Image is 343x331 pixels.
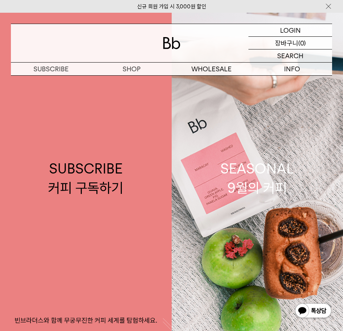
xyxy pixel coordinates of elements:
a: SUBSCRIBE [11,63,91,75]
a: SHOP [91,63,172,75]
div: SUBSCRIBE 커피 구독하기 [48,159,123,198]
p: SEARCH [277,49,303,62]
p: 장바구니 [275,37,298,49]
a: 신규 회원 가입 시 3,000원 할인 [137,3,206,10]
p: INFO [252,63,332,75]
p: LOGIN [280,24,301,36]
a: LOGIN [248,24,332,37]
p: WHOLESALE [172,63,252,75]
p: (0) [298,37,306,49]
img: 카카오톡 채널 1:1 채팅 버튼 [294,303,332,320]
a: 장바구니 (0) [248,37,332,49]
div: SEASONAL 9월의 커피 [220,159,294,198]
img: 로고 [163,37,180,49]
